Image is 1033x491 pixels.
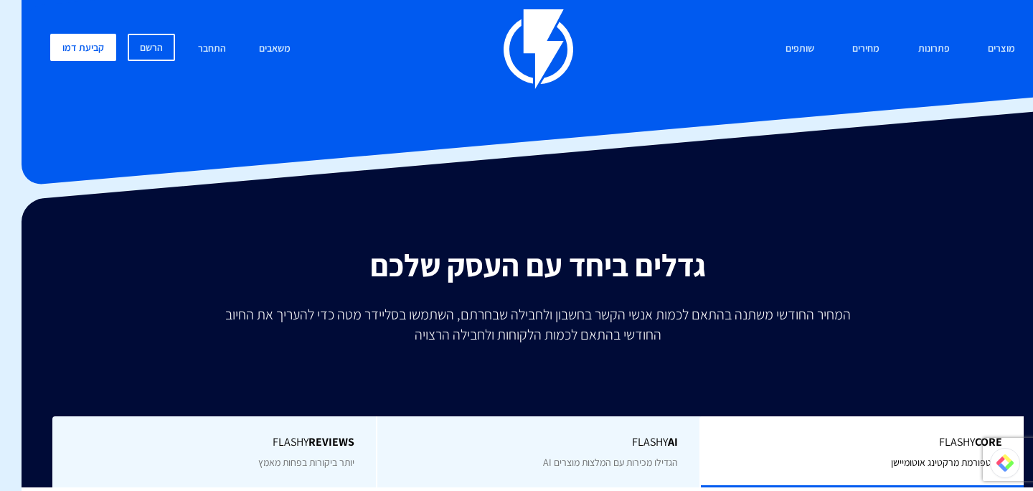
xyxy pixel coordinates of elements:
[975,434,1002,449] b: Core
[74,434,354,451] span: Flashy
[128,34,175,61] a: הרשם
[841,34,890,65] a: מחירים
[668,434,678,449] b: AI
[775,34,825,65] a: שותפים
[258,456,354,469] span: יותר ביקורות בפחות מאמץ
[907,34,961,65] a: פתרונות
[399,434,678,451] span: Flashy
[187,34,237,65] a: התחבר
[543,456,678,469] span: הגדילו מכירות עם המלצות מוצרים AI
[891,456,1002,469] span: פלטפורמת מרקטינג אוטומיישן
[215,304,861,345] p: המחיר החודשי משתנה בהתאם לכמות אנשי הקשר בחשבון ולחבילה שבחרתם, השתמשו בסליידר מטה כדי להעריך את ...
[248,34,301,65] a: משאבים
[722,434,1001,451] span: Flashy
[308,434,354,449] b: REVIEWS
[50,34,116,61] a: קביעת דמו
[977,34,1026,65] a: מוצרים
